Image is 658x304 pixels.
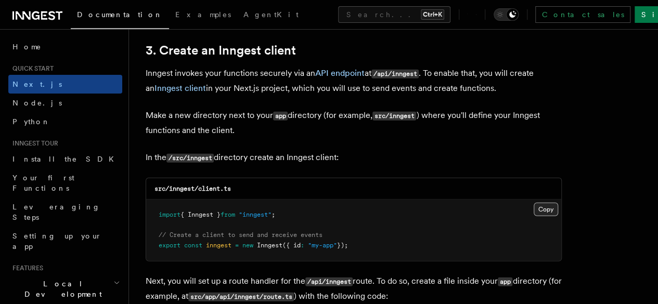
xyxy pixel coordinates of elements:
[159,211,180,218] span: import
[146,66,562,96] p: Inngest invokes your functions securely via an at . To enable that, you will create an in your Ne...
[237,3,305,28] a: AgentKit
[301,242,304,249] span: :
[180,211,221,218] span: { Inngest }
[184,242,202,249] span: const
[8,94,122,112] a: Node.js
[146,150,562,165] p: In the directory create an Inngest client:
[12,117,50,126] span: Python
[221,211,235,218] span: from
[169,3,237,28] a: Examples
[243,10,299,19] span: AgentKit
[272,211,275,218] span: ;
[372,112,416,121] code: src/inngest
[8,150,122,168] a: Install the SDK
[159,231,322,239] span: // Create a client to send and receive events
[12,80,62,88] span: Next.js
[71,3,169,29] a: Documentation
[8,139,58,148] span: Inngest tour
[8,37,122,56] a: Home
[498,277,512,286] code: app
[8,168,122,197] a: Your first Functions
[534,203,558,216] button: Copy
[8,64,54,73] span: Quick start
[206,242,231,249] span: inngest
[235,242,239,249] span: =
[12,174,74,192] span: Your first Functions
[338,6,450,23] button: Search...Ctrl+K
[535,6,630,23] a: Contact sales
[239,211,272,218] span: "inngest"
[273,112,288,121] code: app
[8,264,43,272] span: Features
[77,10,163,19] span: Documentation
[12,203,100,221] span: Leveraging Steps
[282,242,301,249] span: ({ id
[315,68,365,78] a: API endpoint
[146,108,562,138] p: Make a new directory next to your directory (for example, ) where you'll define your Inngest func...
[257,242,282,249] span: Inngest
[159,242,180,249] span: export
[308,242,337,249] span: "my-app"
[8,227,122,256] a: Setting up your app
[146,274,562,304] p: Next, you will set up a route handler for the route. To do so, create a file inside your director...
[166,154,214,163] code: /src/inngest
[371,70,419,78] code: /api/inngest
[12,99,62,107] span: Node.js
[337,242,348,249] span: });
[154,83,206,93] a: Inngest client
[146,43,296,58] a: 3. Create an Inngest client
[421,9,444,20] kbd: Ctrl+K
[12,155,120,163] span: Install the SDK
[175,10,231,19] span: Examples
[8,279,113,299] span: Local Development
[188,293,294,301] code: src/app/api/inngest/route.ts
[494,8,519,21] button: Toggle dark mode
[12,42,42,52] span: Home
[12,232,102,250] span: Setting up your app
[242,242,253,249] span: new
[154,185,231,192] code: src/inngest/client.ts
[8,112,122,131] a: Python
[8,75,122,94] a: Next.js
[8,274,122,303] button: Local Development
[8,197,122,227] a: Leveraging Steps
[305,277,353,286] code: /api/inngest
